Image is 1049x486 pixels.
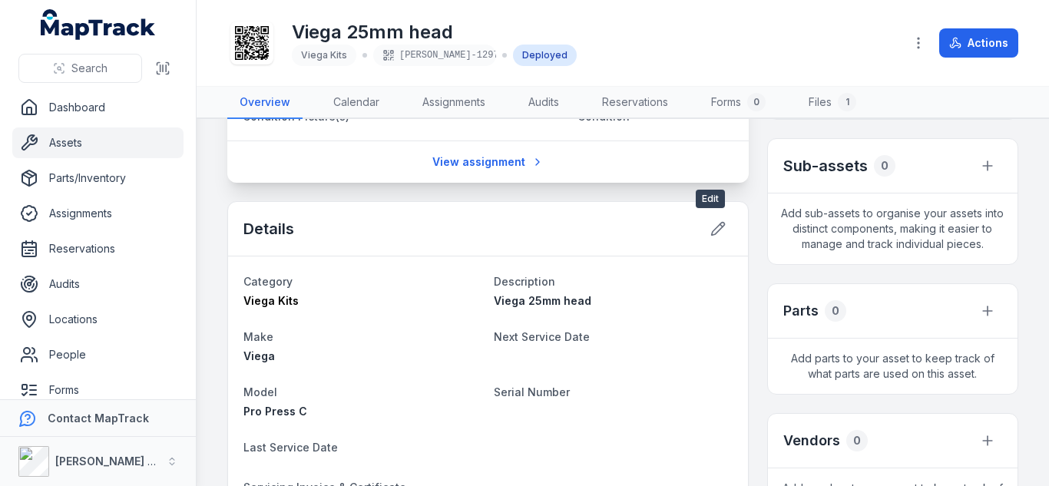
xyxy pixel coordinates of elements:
[513,45,577,66] div: Deployed
[243,275,293,288] span: Category
[874,155,895,177] div: 0
[227,87,303,119] a: Overview
[699,87,778,119] a: Forms0
[939,28,1018,58] button: Actions
[243,349,275,362] span: Viega
[838,93,856,111] div: 1
[12,375,184,405] a: Forms
[516,87,571,119] a: Audits
[243,385,277,398] span: Model
[301,49,347,61] span: Viega Kits
[825,300,846,322] div: 0
[12,269,184,299] a: Audits
[783,155,868,177] h2: Sub-assets
[590,87,680,119] a: Reservations
[783,430,840,451] h3: Vendors
[494,275,555,288] span: Description
[410,87,498,119] a: Assignments
[494,385,570,398] span: Serial Number
[71,61,108,76] span: Search
[18,54,142,83] button: Search
[12,198,184,229] a: Assignments
[48,412,149,425] strong: Contact MapTrack
[243,330,273,343] span: Make
[373,45,496,66] div: [PERSON_NAME]-1297
[243,405,307,418] span: Pro Press C
[292,20,577,45] h1: Viega 25mm head
[41,9,156,40] a: MapTrack
[12,233,184,264] a: Reservations
[768,339,1018,394] span: Add parts to your asset to keep track of what parts are used on this asset.
[846,430,868,451] div: 0
[243,294,299,307] span: Viega Kits
[12,339,184,370] a: People
[12,92,184,123] a: Dashboard
[747,93,766,111] div: 0
[243,441,338,454] span: Last Service Date
[768,193,1018,264] span: Add sub-assets to organise your assets into distinct components, making it easier to manage and t...
[494,330,590,343] span: Next Service Date
[422,147,554,177] a: View assignment
[12,304,184,335] a: Locations
[12,163,184,193] a: Parts/Inventory
[494,294,591,307] span: Viega 25mm head
[796,87,869,119] a: Files1
[783,300,819,322] h3: Parts
[321,87,392,119] a: Calendar
[55,455,162,468] strong: [PERSON_NAME] Air
[696,190,725,208] span: Edit
[243,218,294,240] h2: Details
[12,127,184,158] a: Assets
